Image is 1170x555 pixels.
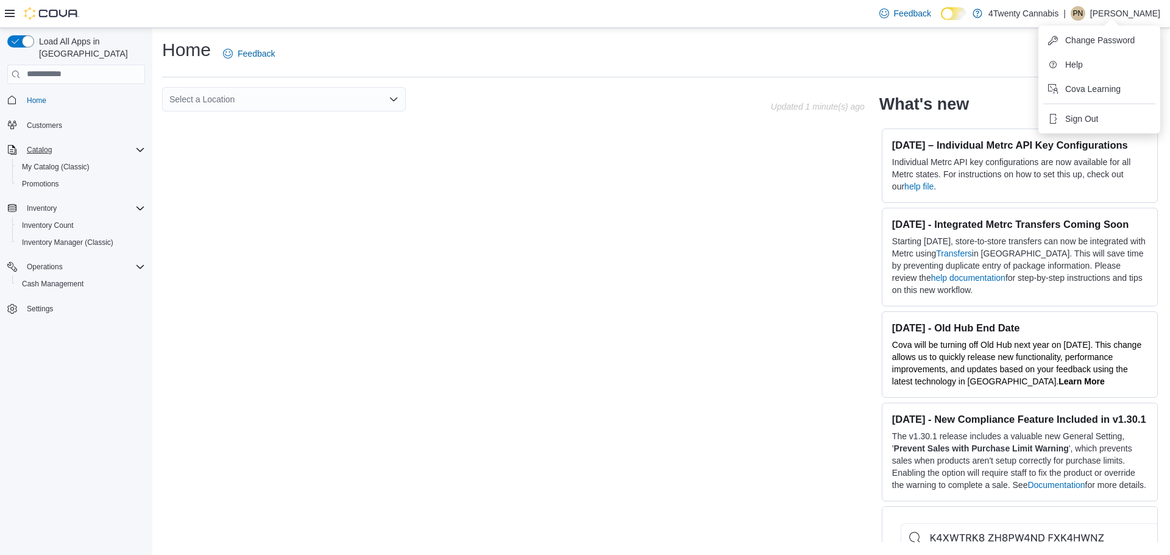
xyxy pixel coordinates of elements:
span: Inventory Count [17,218,145,233]
button: Sign Out [1043,109,1155,129]
a: Learn More [1058,376,1104,386]
span: Change Password [1065,34,1135,46]
span: PN [1073,6,1083,21]
a: My Catalog (Classic) [17,160,94,174]
button: Home [2,91,150,109]
span: Promotions [17,177,145,191]
span: Cash Management [17,277,145,291]
button: Inventory [22,201,62,216]
a: Customers [22,118,67,133]
span: My Catalog (Classic) [17,160,145,174]
p: The v1.30.1 release includes a valuable new General Setting, ' ', which prevents sales when produ... [892,430,1147,491]
span: Load All Apps in [GEOGRAPHIC_DATA] [34,35,145,60]
button: Change Password [1043,30,1155,50]
span: Operations [22,260,145,274]
h3: [DATE] - New Compliance Feature Included in v1.30.1 [892,413,1147,425]
span: Sign Out [1065,113,1098,125]
button: Help [1043,55,1155,74]
nav: Complex example [7,87,145,350]
a: Feedback [218,41,280,66]
span: Settings [27,304,53,314]
p: | [1063,6,1066,21]
button: Operations [2,258,150,275]
p: Starting [DATE], store-to-store transfers can now be integrated with Metrc using in [GEOGRAPHIC_D... [892,235,1147,296]
a: Inventory Manager (Classic) [17,235,118,250]
span: Operations [27,262,63,272]
span: Home [22,93,145,108]
span: Help [1065,58,1083,71]
a: Promotions [17,177,64,191]
h1: Home [162,38,211,62]
p: Individual Metrc API key configurations are now available for all Metrc states. For instructions ... [892,156,1147,193]
span: Dark Mode [941,20,941,21]
button: Operations [22,260,68,274]
span: Cova will be turning off Old Hub next year on [DATE]. This change allows us to quickly release ne... [892,340,1141,386]
button: My Catalog (Classic) [12,158,150,175]
span: Customers [27,121,62,130]
h2: What's new [879,94,969,114]
button: Inventory [2,200,150,217]
span: Inventory [22,201,145,216]
button: Open list of options [389,94,399,104]
button: Promotions [12,175,150,193]
a: Transfers [936,249,972,258]
span: Inventory Manager (Classic) [17,235,145,250]
span: Settings [22,301,145,316]
a: Settings [22,302,58,316]
a: help file [904,182,934,191]
a: Inventory Count [17,218,79,233]
input: Dark Mode [941,7,966,20]
span: Feedback [238,48,275,60]
a: help documentation [931,273,1005,283]
span: Cova Learning [1065,83,1121,95]
button: Cova Learning [1043,79,1155,99]
span: Cash Management [22,279,83,289]
span: Inventory Count [22,221,74,230]
span: Customers [22,118,145,133]
span: Inventory [27,203,57,213]
button: Catalog [22,143,57,157]
p: Updated 1 minute(s) ago [771,102,865,111]
button: Settings [2,300,150,317]
h3: [DATE] - Integrated Metrc Transfers Coming Soon [892,218,1147,230]
div: Pratham Naharwal [1071,6,1085,21]
p: 4Twenty Cannabis [988,6,1058,21]
span: Feedback [894,7,931,19]
button: Inventory Count [12,217,150,234]
h3: [DATE] - Old Hub End Date [892,322,1147,334]
button: Customers [2,116,150,134]
button: Inventory Manager (Classic) [12,234,150,251]
h3: [DATE] – Individual Metrc API Key Configurations [892,139,1147,151]
button: Cash Management [12,275,150,292]
img: Cova [24,7,79,19]
span: Inventory Manager (Classic) [22,238,113,247]
span: Home [27,96,46,105]
a: Home [22,93,51,108]
span: Promotions [22,179,59,189]
strong: Prevent Sales with Purchase Limit Warning [894,444,1069,453]
span: Catalog [27,145,52,155]
a: Feedback [874,1,936,26]
span: Catalog [22,143,145,157]
a: Documentation [1027,480,1085,490]
p: [PERSON_NAME] [1090,6,1160,21]
a: Cash Management [17,277,88,291]
button: Catalog [2,141,150,158]
span: My Catalog (Classic) [22,162,90,172]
